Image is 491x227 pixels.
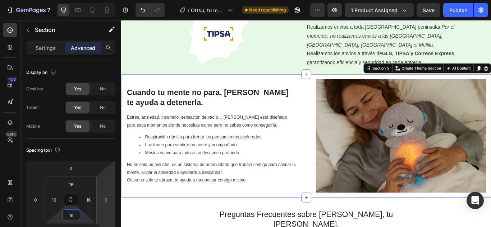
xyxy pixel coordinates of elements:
[216,3,413,55] p: Realizamos envíos a toda [GEOGRAPHIC_DATA] peninsular. Realizamos los envíos a través de , garant...
[101,194,111,205] input: 0
[467,192,484,209] div: Open Intercom Messenger
[345,3,414,17] button: 1 product assigned
[6,164,204,191] p: No es solo un peluche, es un sistema de autocuidado que trabaja contigo para calmar la mente, ali...
[21,150,204,159] li: Música suave para inducir un descanso profundo
[6,109,204,127] p: Estrés, ansiedad, insomnio, sensación de vacío… [PERSON_NAME] está diseñado para esos momentos do...
[5,131,17,137] div: Beta
[3,3,54,17] button: 7
[351,6,398,14] span: 1 product assigned
[136,3,165,17] div: Undo/Redo
[74,86,81,92] span: Yes
[249,7,286,13] span: Need republishing
[100,86,106,92] span: No
[64,210,78,221] input: 16
[21,141,204,150] li: Luz tenue para sentirte presente y acompañado
[377,52,409,61] button: AI Content
[64,179,78,190] input: 16px
[227,69,426,201] img: gempages_554428324093362996-b46dbbeb-1de6-4b76-b9c5-de0b81a65dbd.png
[443,3,473,17] button: Publish
[292,53,313,60] div: Section 5
[26,68,58,77] div: Display on
[100,123,106,129] span: No
[188,6,189,14] span: /
[30,194,41,205] input: 0
[74,104,81,111] span: Yes
[7,76,17,82] div: 450
[64,163,78,174] input: 0
[423,7,435,13] span: Save
[26,146,62,155] div: Spacing (px)
[74,123,81,129] span: Yes
[100,104,106,111] span: No
[35,25,94,34] p: Section
[121,20,491,227] iframe: Design area
[191,6,225,14] span: Ottsu, tu momento de calma
[49,194,59,205] input: 16px
[449,6,467,14] div: Publish
[6,78,205,103] h2: Cuando tu mente no para, [PERSON_NAME] te ayuda a detenerla.
[36,44,56,52] p: Settings
[216,5,389,32] i: Por el momento, no realizamos envíos a las [GEOGRAPHIC_DATA], [GEOGRAPHIC_DATA], [GEOGRAPHIC_DATA...
[26,86,43,92] div: Desktop
[417,3,440,17] button: Save
[26,104,39,111] div: Tablet
[327,53,373,60] p: Create Theme Section
[83,194,94,205] input: 16px
[21,132,204,141] li: Respiración rítmica para frenar los pensamientos acelerados
[26,123,40,129] div: Mobile
[47,6,50,14] p: 7
[71,44,95,52] p: Advanced
[304,36,388,42] strong: GLS, TIPSA y Correos Express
